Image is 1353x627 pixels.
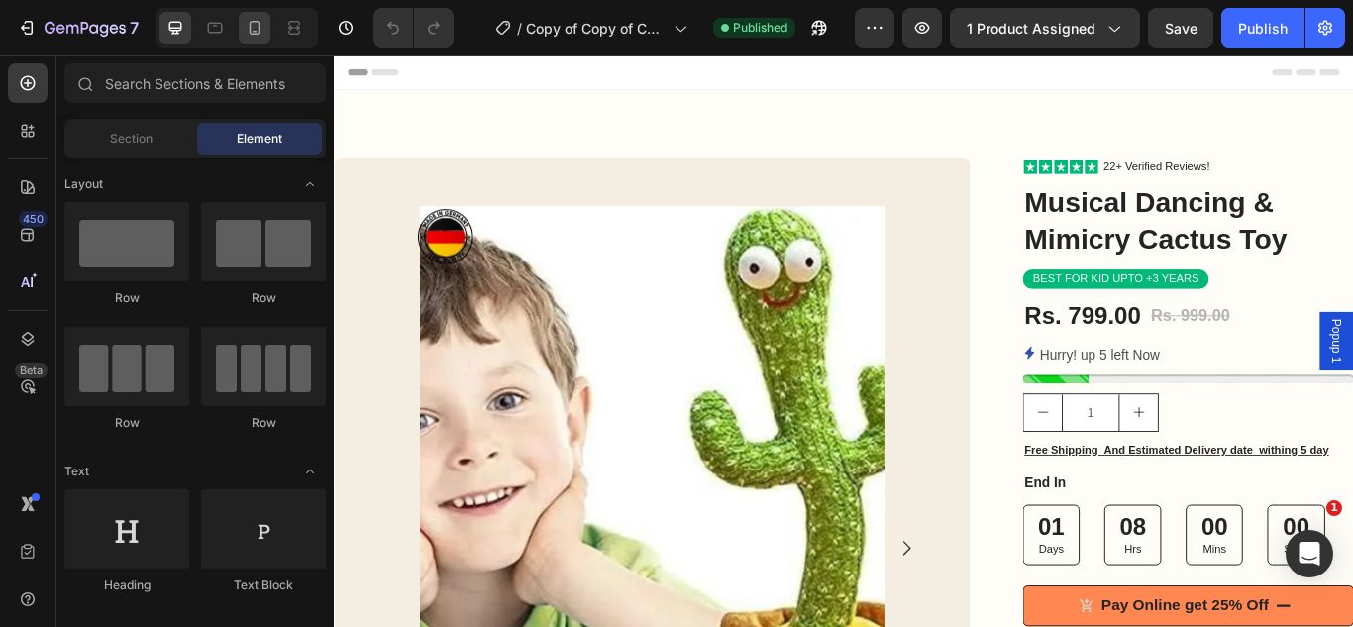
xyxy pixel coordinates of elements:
[1326,500,1342,516] span: 1
[1221,8,1304,48] button: Publish
[896,122,1020,139] p: 22+ Verified Reviews!
[517,18,522,39] span: /
[804,453,1160,468] strong: Free Shipping And Estimated Delivery date withing 5 day
[803,395,848,438] button: decrement
[64,576,189,594] div: Heading
[373,8,454,48] div: Undo/Redo
[804,489,1187,510] p: End In
[294,456,326,487] span: Toggle open
[201,289,326,307] div: Row
[1165,20,1197,37] span: Save
[820,533,851,569] div: 01
[802,149,1189,238] h1: Musical Dancing & Mimicry Cactus Toy
[1159,307,1179,359] span: Popup 1
[820,569,851,585] p: Days
[64,175,103,193] span: Layout
[1238,18,1288,39] div: Publish
[294,168,326,200] span: Toggle open
[201,414,326,432] div: Row
[802,284,942,324] div: Rs. 799.00
[1010,569,1041,585] p: Mins
[950,289,1046,318] div: Rs. 999.00
[64,463,89,480] span: Text
[1010,533,1041,569] div: 00
[237,130,282,148] span: Element
[130,16,139,40] p: 7
[915,533,946,569] div: 08
[8,8,148,48] button: 7
[822,336,962,365] p: Hurry! up 5 left Now
[64,63,326,103] input: Search Sections & Elements
[64,414,189,432] div: Row
[201,576,326,594] div: Text Block
[1286,530,1333,577] div: Open Intercom Messenger
[967,18,1095,39] span: 1 product assigned
[1105,569,1136,585] p: Secs
[97,179,161,244] img: gempages_578616126997529319-71ad84f5-d5d0-434f-b1af-6843d0b37fb9.svg
[848,395,915,438] input: quantity
[1148,8,1213,48] button: Save
[950,8,1140,48] button: 1 product assigned
[915,569,946,585] p: Hrs
[655,563,678,586] button: Carousel Next Arrow
[814,253,1007,269] p: bEST for kid upto +3 years
[526,18,666,39] span: Copy of Copy of Copy of Copy of Copy of Product Page - of sank magic now dancing cactusnow 3
[915,395,960,438] button: increment
[64,289,189,307] div: Row
[334,55,1353,627] iframe: Design area
[733,19,787,37] span: Published
[15,363,48,378] div: Beta
[1105,533,1136,569] div: 00
[19,211,48,227] div: 450
[110,130,153,148] span: Section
